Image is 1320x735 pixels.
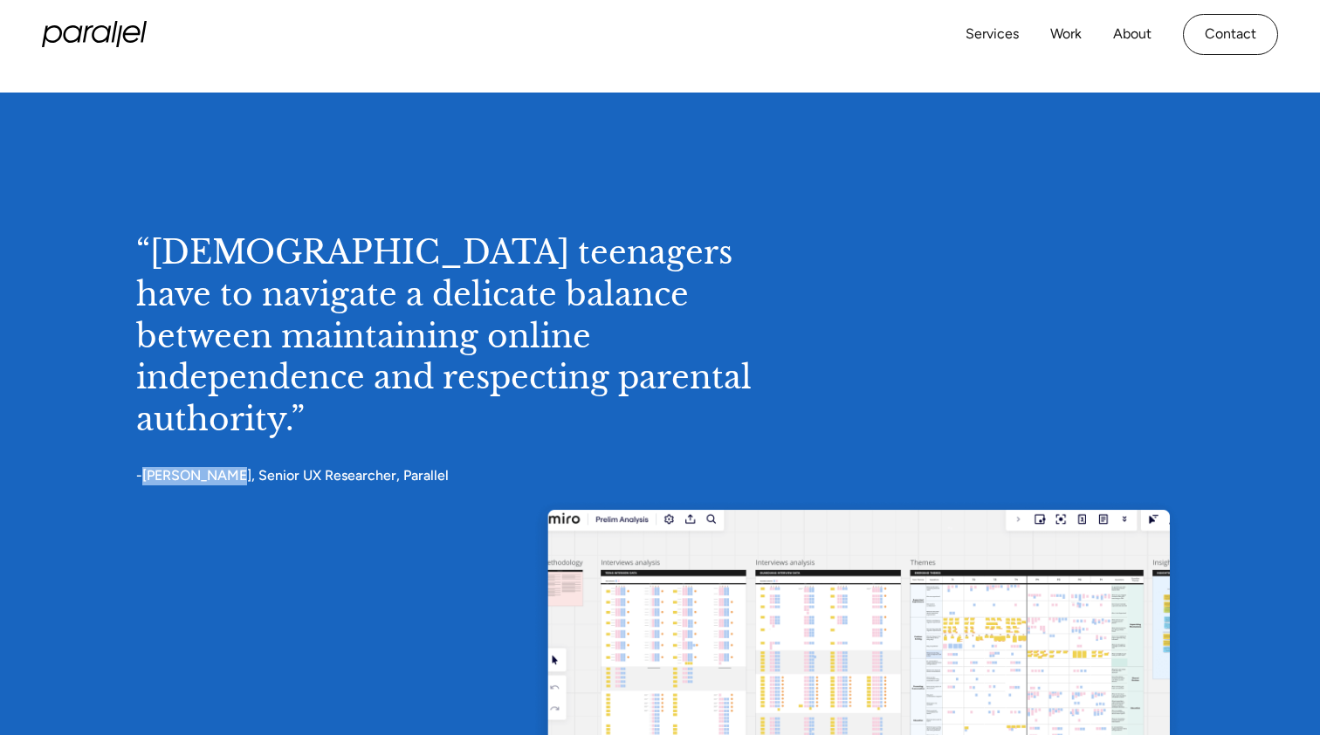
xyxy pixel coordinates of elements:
[1113,22,1152,47] a: About
[1050,22,1082,47] a: Work
[136,467,1184,485] div: -[PERSON_NAME], Senior UX Researcher, Parallel
[42,21,147,47] a: home
[966,22,1019,47] a: Services
[136,232,752,441] h2: “[DEMOGRAPHIC_DATA] teenagers have to navigate a delicate balance between maintaining online inde...
[1183,14,1278,55] a: Contact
